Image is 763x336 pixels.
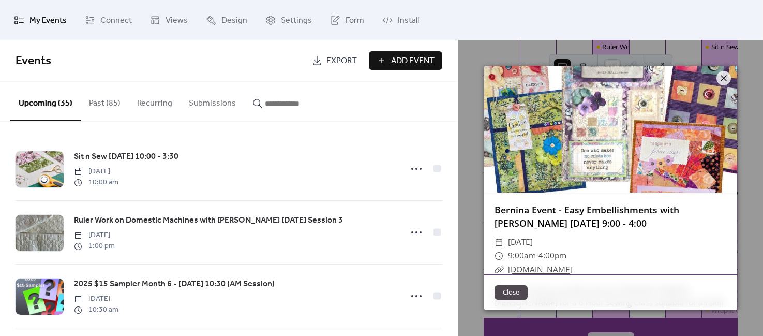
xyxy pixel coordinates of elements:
button: Add Event [369,51,442,70]
span: Views [166,12,188,28]
a: Form [322,4,372,36]
span: 9:00am [508,250,536,261]
a: Export [304,51,365,70]
span: Sit n Sew [DATE] 10:00 - 3:30 [74,151,178,163]
span: [DATE] [74,230,115,241]
span: Install [398,12,419,28]
button: Close [495,285,528,300]
div: ​ [495,236,504,249]
span: - [536,250,538,261]
span: 10:30 am [74,304,118,315]
span: [DATE] [74,166,118,177]
span: My Events [29,12,67,28]
span: Connect [100,12,132,28]
span: 4:00pm [538,250,566,261]
a: Design [198,4,255,36]
a: Ruler Work on Domestic Machines with [PERSON_NAME] [DATE] Session 3 [74,214,343,227]
a: Views [142,4,196,36]
a: [DOMAIN_NAME] [508,264,573,275]
span: Form [346,12,364,28]
span: 10:00 am [74,177,118,188]
a: Settings [258,4,320,36]
span: Settings [281,12,312,28]
span: Design [221,12,247,28]
span: [DATE] [508,236,533,249]
a: Connect [77,4,140,36]
div: ​ [495,263,504,276]
span: Add Event [391,55,435,67]
span: Events [16,50,51,72]
button: Submissions [181,82,244,120]
span: 2025 $15 Sampler Month 6 - [DATE] 10:30 (AM Session) [74,278,275,290]
button: Past (85) [81,82,129,120]
a: 2025 $15 Sampler Month 6 - [DATE] 10:30 (AM Session) [74,277,275,291]
a: My Events [6,4,74,36]
span: Export [326,55,357,67]
span: [DATE] [74,294,118,304]
a: Install [375,4,427,36]
div: ​ [495,249,504,262]
span: 1:00 pm [74,241,115,252]
button: Recurring [129,82,181,120]
a: Bernina Event - Easy Embellishments with [PERSON_NAME] [DATE] 9:00 - 4:00 [495,203,679,229]
button: Upcoming (35) [10,82,81,121]
a: Sit n Sew [DATE] 10:00 - 3:30 [74,150,178,164]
